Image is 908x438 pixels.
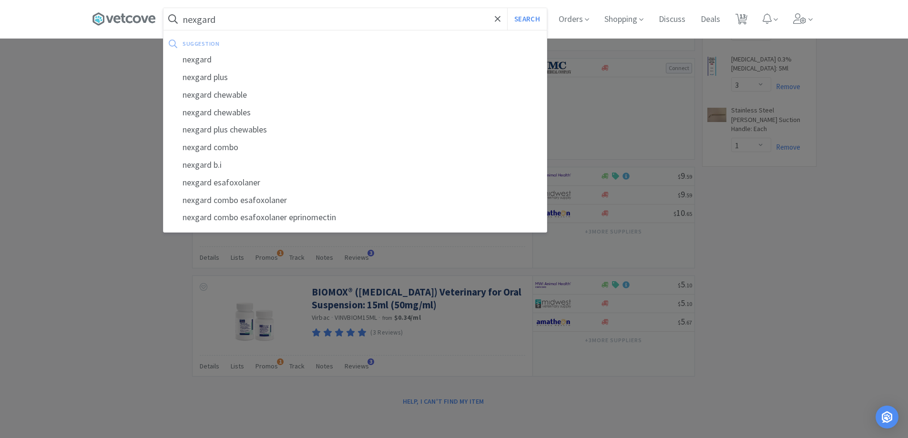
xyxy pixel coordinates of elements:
div: nexgard combo esafoxolaner [163,192,547,209]
a: 13 [732,16,751,25]
button: Search [507,8,547,30]
div: nexgard [163,51,547,69]
a: Discuss [655,15,689,24]
div: nexgard b.i [163,156,547,174]
a: Deals [697,15,724,24]
div: nexgard esafoxolaner [163,174,547,192]
div: nexgard combo [163,139,547,156]
div: nexgard chewable [163,86,547,104]
div: suggestion [183,36,380,51]
div: nexgard plus [163,69,547,86]
div: nexgard combo esafoxolaner eprinomectin [163,209,547,226]
div: nexgard plus chewables [163,121,547,139]
div: nexgard chewables [163,104,547,122]
div: Open Intercom Messenger [876,406,898,428]
input: Search by item, sku, manufacturer, ingredient, size... [163,8,547,30]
